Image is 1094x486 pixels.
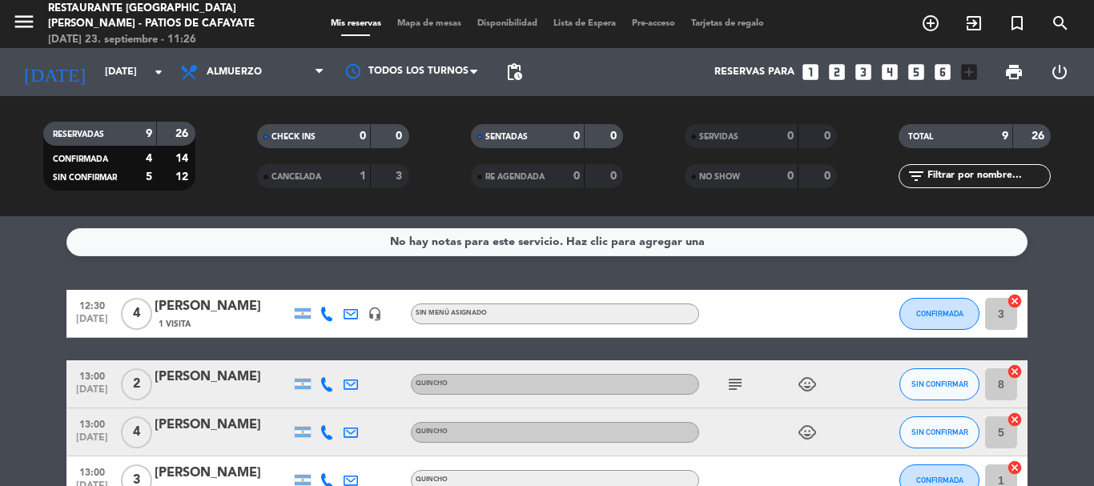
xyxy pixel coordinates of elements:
span: Reservas para [714,66,794,78]
i: looks_two [827,62,847,82]
strong: 0 [573,131,580,142]
span: CONFIRMADA [916,476,963,484]
i: cancel [1007,363,1023,380]
i: arrow_drop_down [149,62,168,82]
i: looks_6 [932,62,953,82]
span: RE AGENDADA [485,173,545,181]
span: 13:00 [72,366,112,384]
i: cancel [1007,293,1023,309]
i: menu [12,10,36,34]
span: Lista de Espera [545,19,624,28]
strong: 26 [175,128,191,139]
span: pending_actions [505,62,524,82]
button: CONFIRMADA [899,298,979,330]
span: Almuerzo [207,66,262,78]
div: [PERSON_NAME] [155,463,291,484]
strong: 0 [610,131,620,142]
span: Quincho [416,476,448,483]
span: Quincho [416,380,448,387]
span: SIN CONFIRMAR [53,174,117,182]
span: SIN CONFIRMAR [911,428,968,436]
span: CONFIRMADA [53,155,108,163]
span: RESERVADAS [53,131,104,139]
i: looks_3 [853,62,874,82]
i: looks_4 [879,62,900,82]
i: headset_mic [368,307,382,321]
span: SIN CONFIRMAR [911,380,968,388]
span: 1 Visita [159,318,191,331]
span: Quincho [416,428,448,435]
strong: 3 [396,171,405,182]
strong: 9 [146,128,152,139]
span: Mis reservas [323,19,389,28]
i: cancel [1007,460,1023,476]
span: Disponibilidad [469,19,545,28]
div: [PERSON_NAME] [155,296,291,317]
i: cancel [1007,412,1023,428]
input: Filtrar por nombre... [926,167,1050,185]
span: [DATE] [72,384,112,403]
span: SERVIDAS [699,133,738,141]
strong: 14 [175,153,191,164]
span: Sin menú asignado [416,310,487,316]
span: 13:00 [72,462,112,480]
strong: 0 [610,171,620,182]
i: search [1051,14,1070,33]
div: LOG OUT [1036,48,1082,96]
strong: 0 [787,171,794,182]
strong: 0 [824,131,834,142]
button: menu [12,10,36,39]
span: [DATE] [72,314,112,332]
strong: 12 [175,171,191,183]
span: 13:00 [72,414,112,432]
span: 4 [121,298,152,330]
span: CHECK INS [271,133,316,141]
div: [PERSON_NAME] [155,415,291,436]
span: 12:30 [72,295,112,314]
i: add_circle_outline [921,14,940,33]
button: SIN CONFIRMAR [899,368,979,400]
strong: 0 [573,171,580,182]
i: child_care [798,375,817,394]
button: SIN CONFIRMAR [899,416,979,448]
span: Pre-acceso [624,19,683,28]
span: TOTAL [908,133,933,141]
span: [DATE] [72,432,112,451]
strong: 5 [146,171,152,183]
div: No hay notas para este servicio. Haz clic para agregar una [390,233,705,251]
span: Mapa de mesas [389,19,469,28]
i: filter_list [907,167,926,186]
strong: 1 [360,171,366,182]
strong: 9 [1002,131,1008,142]
div: Restaurante [GEOGRAPHIC_DATA][PERSON_NAME] - Patios de Cafayate [48,1,262,32]
i: add_box [959,62,979,82]
span: CONFIRMADA [916,309,963,318]
i: exit_to_app [964,14,983,33]
strong: 0 [360,131,366,142]
i: subject [726,375,745,394]
i: child_care [798,423,817,442]
i: [DATE] [12,54,97,90]
i: looks_one [800,62,821,82]
strong: 0 [396,131,405,142]
span: 4 [121,416,152,448]
div: [PERSON_NAME] [155,367,291,388]
strong: 0 [787,131,794,142]
i: looks_5 [906,62,927,82]
i: turned_in_not [1008,14,1027,33]
span: SENTADAS [485,133,528,141]
strong: 4 [146,153,152,164]
div: [DATE] 23. septiembre - 11:26 [48,32,262,48]
span: 2 [121,368,152,400]
strong: 0 [824,171,834,182]
span: Tarjetas de regalo [683,19,772,28]
i: power_settings_new [1050,62,1069,82]
span: print [1004,62,1024,82]
span: NO SHOW [699,173,740,181]
strong: 26 [1032,131,1048,142]
span: CANCELADA [271,173,321,181]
